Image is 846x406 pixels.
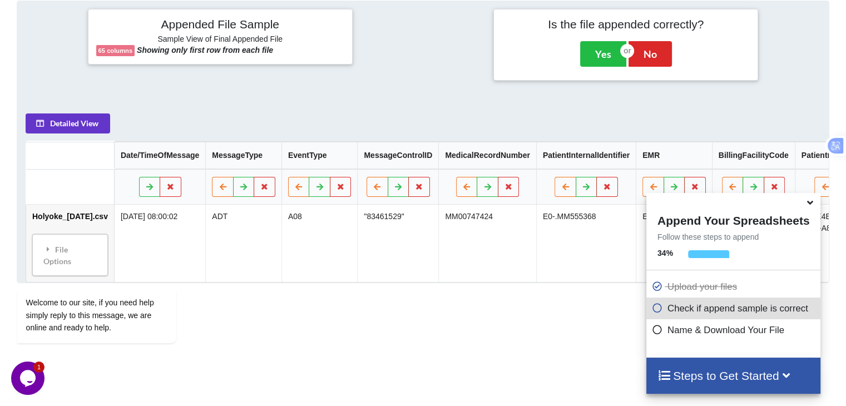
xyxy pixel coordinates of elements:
[646,231,820,242] p: Follow these steps to append
[536,205,636,282] td: E0-.MM555368
[205,205,281,282] td: ADT
[502,17,750,31] h4: Is the file appended correctly?
[98,47,133,54] b: 65 columns
[652,323,818,337] p: Name & Download Your File
[205,142,281,169] th: MessageType
[96,17,344,33] h4: Appended File Sample
[357,205,438,282] td: "83461529"
[636,205,712,282] td: E00111489
[114,142,205,169] th: Date/TimeOfMessage
[11,187,211,356] iframe: chat widget
[652,301,818,315] p: Check if append sample is correct
[629,41,672,67] button: No
[11,362,47,395] iframe: chat widget
[712,142,795,169] th: BillingFacilityCode
[580,41,626,67] button: Yes
[438,142,536,169] th: MedicalRecordNumber
[137,46,273,55] b: Showing only first row from each file
[26,113,110,133] button: Detailed View
[438,205,536,282] td: MM00747424
[96,34,344,46] h6: Sample View of Final Appended File
[281,205,358,282] td: A08
[652,280,818,294] p: Upload your files
[657,369,809,383] h4: Steps to Get Started
[357,142,438,169] th: MessageControlID
[536,142,636,169] th: PatientInternalIdentifier
[636,142,712,169] th: EMR
[281,142,358,169] th: EventType
[646,211,820,227] h4: Append Your Spreadsheets
[657,249,673,258] b: 34 %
